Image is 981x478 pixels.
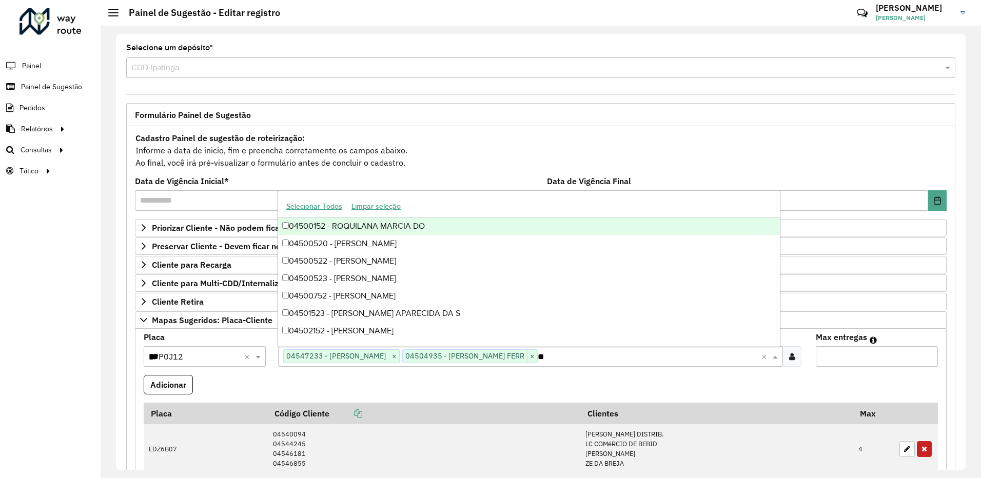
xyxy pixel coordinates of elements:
[928,190,947,211] button: Choose Date
[152,242,361,250] span: Preservar Cliente - Devem ficar no buffer, não roteirizar
[870,336,877,344] em: Máximo de clientes que serão colocados na mesma rota com os clientes informados
[144,331,165,343] label: Placa
[389,350,399,363] span: ×
[144,375,193,394] button: Adicionar
[547,175,631,187] label: Data de Vigência Final
[816,331,867,343] label: Max entregas
[152,316,272,324] span: Mapas Sugeridos: Placa-Cliente
[19,166,38,176] span: Tático
[580,403,853,424] th: Clientes
[19,103,45,113] span: Pedidos
[278,305,780,322] div: 04501523 - [PERSON_NAME] APARECIDA DA S
[152,297,204,306] span: Cliente Retira
[135,219,947,236] a: Priorizar Cliente - Não podem ficar no buffer
[278,340,780,357] div: 04503052 - [PERSON_NAME]
[278,270,780,287] div: 04500523 - [PERSON_NAME]
[853,424,894,474] td: 4
[284,350,389,362] span: 04547233 - [PERSON_NAME]
[278,287,780,305] div: 04500752 - [PERSON_NAME]
[403,350,527,362] span: 04504935 - [PERSON_NAME] FERR
[876,13,953,23] span: [PERSON_NAME]
[135,175,229,187] label: Data de Vigência Inicial
[267,424,580,474] td: 04540094 04544245 04546181 04546855
[21,145,52,155] span: Consultas
[278,322,780,340] div: 04502152 - [PERSON_NAME]
[135,256,947,273] a: Cliente para Recarga
[278,190,780,347] ng-dropdown-panel: Options list
[21,82,82,92] span: Painel de Sugestão
[119,7,280,18] h2: Painel de Sugestão - Editar registro
[135,274,947,292] a: Cliente para Multi-CDD/Internalização
[21,124,53,134] span: Relatórios
[851,2,873,24] a: Contato Rápido
[135,133,305,143] strong: Cadastro Painel de sugestão de roteirização:
[152,224,320,232] span: Priorizar Cliente - Não podem ficar no buffer
[282,198,347,214] button: Selecionar Todos
[135,237,947,255] a: Preservar Cliente - Devem ficar no buffer, não roteirizar
[278,235,780,252] div: 04500520 - [PERSON_NAME]
[22,61,41,71] span: Painel
[853,403,894,424] th: Max
[347,198,405,214] button: Limpar seleção
[135,131,947,169] div: Informe a data de inicio, fim e preencha corretamente os campos abaixo. Ao final, você irá pré-vi...
[244,350,253,363] span: Clear all
[135,293,947,310] a: Cliente Retira
[876,3,953,13] h3: [PERSON_NAME]
[527,350,537,363] span: ×
[126,42,213,54] label: Selecione um depósito
[135,311,947,329] a: Mapas Sugeridos: Placa-Cliente
[144,424,267,474] td: EDZ6B07
[761,350,770,363] span: Clear all
[135,111,251,119] span: Formulário Painel de Sugestão
[278,217,780,235] div: 04500152 - ROQUILANA MARCIA DO
[144,403,267,424] th: Placa
[152,261,231,269] span: Cliente para Recarga
[580,424,853,474] td: [PERSON_NAME] DISTRIB. LC COMéRCIO DE BEBID [PERSON_NAME] ZE DA BREJA
[329,408,362,419] a: Copiar
[267,403,580,424] th: Código Cliente
[152,279,297,287] span: Cliente para Multi-CDD/Internalização
[278,252,780,270] div: 04500522 - [PERSON_NAME]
